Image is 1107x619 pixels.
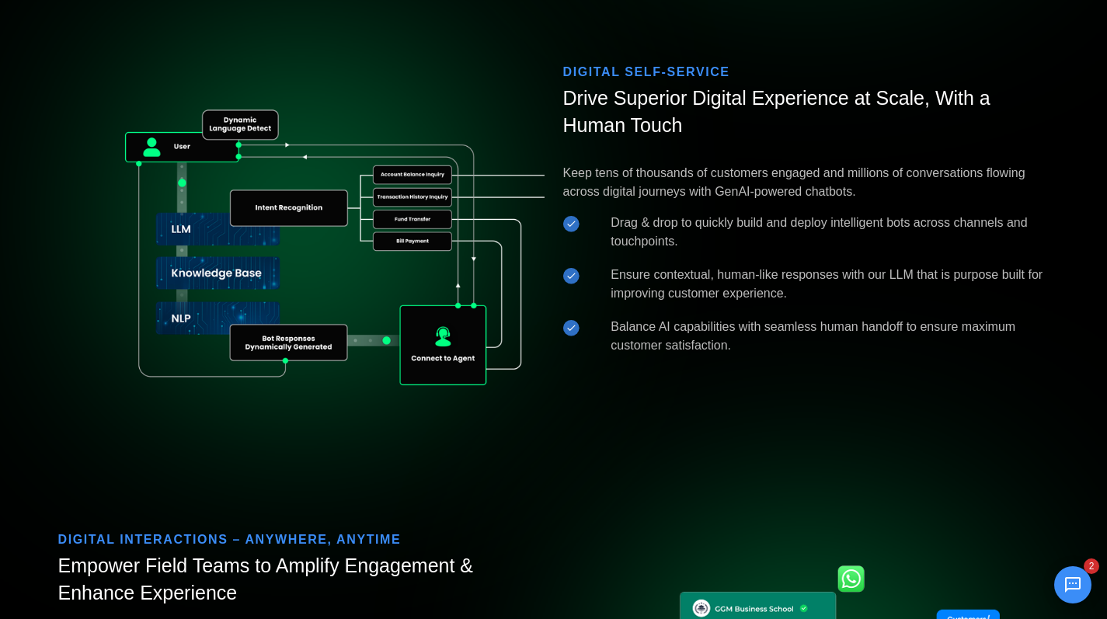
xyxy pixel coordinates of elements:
[58,552,545,613] h3: Empower Field Teams to Amplify Engagement & Enhance Experience
[58,530,545,549] div: DIGITAL INTERACTIONS – ANYWHERE, ANYTIME
[563,214,1050,251] li: Drag & drop to quickly build and deploy intelligent bots across channels and touchpoints.
[1054,566,1091,603] button: Open chat
[563,85,1050,145] h3: Drive Superior Digital Experience at Scale, With a Human Touch
[563,164,1050,201] p: Keep tens of thousands of customers engaged and millions of conversations flowing across digital ...
[563,266,1050,303] li: Ensure contextual, human-like responses with our LLM that is purpose built for improving customer...
[563,63,1050,82] div: DIGITAL SELF-SERVICE
[563,318,1050,355] li: Balance AI capabilities with seamless human handoff to ensure maximum customer satisfaction.
[1084,558,1099,574] span: 2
